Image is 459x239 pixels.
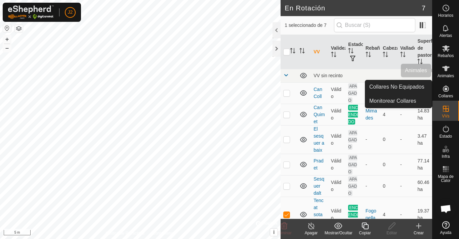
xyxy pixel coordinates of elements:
p-sorticon: Activar para ordenar [366,53,371,58]
p-sorticon: Activar para ordenar [331,53,336,58]
div: Copiar [351,230,378,236]
span: APAGADO [348,130,357,150]
div: - [366,161,378,168]
span: ENCENDIDO [348,105,358,125]
p-sorticon: Activar para ordenar [383,53,388,58]
span: Collares [438,94,453,98]
td: 0 [380,125,398,154]
td: Válido [328,175,346,197]
a: Can Coll [314,87,322,99]
span: Animales [437,74,454,78]
p-sorticon: Activar para ordenar [299,49,305,54]
div: - [366,183,378,190]
h2: En Rotación [285,4,422,12]
p-sorticon: Activar para ordenar [417,60,423,65]
th: Validez [328,35,346,69]
p-sorticon: Activar para ordenar [348,49,353,54]
a: Obre el xat [436,199,456,219]
span: ENCENDIDO [348,205,358,225]
td: Válido [328,154,346,175]
span: APAGADO [348,83,357,103]
div: Mimades [366,107,378,122]
button: i [270,229,278,236]
span: 1 seleccionado de 7 [285,22,334,29]
td: 3.47 ha [415,125,432,154]
a: Collares No Equipados [365,80,432,94]
button: – [3,44,11,52]
a: Contáctenos [153,230,175,236]
input: Buscar (S) [334,18,415,32]
button: Capas del Mapa [15,25,23,33]
th: Superficie de pastoreo [415,35,432,69]
th: Rebaño [363,35,380,69]
td: Válido [328,197,346,232]
a: Sesquer dalt [314,176,324,196]
td: - [398,125,415,154]
span: APAGADO [348,155,357,175]
span: 7 [422,3,425,13]
div: - [366,136,378,143]
span: Mapa de Calor [434,175,457,183]
th: Vallado [398,35,415,69]
td: - [398,104,415,125]
span: Estado [440,134,452,138]
a: Monitorear Collares [365,94,432,108]
th: VV [311,35,328,69]
button: Restablecer Mapa [3,24,11,32]
th: Cabezas [380,35,398,69]
a: Can Quimet [314,105,325,124]
a: Tencat sota Fogonella [314,198,324,231]
td: - [398,197,415,232]
span: J2 [68,9,73,16]
td: 4 [380,197,398,232]
span: Infra [442,154,450,158]
img: Logo Gallagher [8,5,54,19]
span: Monitorear Collares [369,97,416,105]
td: 14.83 ha [415,104,432,125]
div: Crear [405,230,432,236]
a: El sesquer a baix [314,126,324,153]
div: Apagar [298,230,325,236]
div: VV sin recinto [314,73,429,78]
span: Alertas [440,34,452,38]
td: 4 [380,104,398,125]
a: Ayuda [432,219,459,237]
td: 0 [380,154,398,175]
button: + [3,35,11,43]
a: Política de Privacidad [106,230,144,236]
a: Pradet [314,158,324,171]
td: Válido [328,82,346,104]
td: - [398,154,415,175]
td: 60.46 ha [415,175,432,197]
td: Válido [328,104,346,125]
td: - [398,175,415,197]
span: Ayuda [440,231,452,235]
div: Mostrar/Ocultar [325,230,351,236]
p-sorticon: Activar para ordenar [400,53,406,58]
span: VVs [442,114,449,118]
span: APAGADO [348,176,357,196]
div: Editar [378,230,405,236]
span: Eliminar [277,231,291,235]
td: 0 [380,175,398,197]
td: 77.14 ha [415,154,432,175]
div: Fogonella [366,207,378,222]
th: Estado [345,35,363,69]
span: Horarios [438,13,453,17]
span: i [273,229,275,235]
span: Collares No Equipados [369,83,424,91]
td: Válido [328,125,346,154]
p-sorticon: Activar para ordenar [290,49,295,54]
span: Rebaños [437,54,454,58]
td: 19.37 ha [415,197,432,232]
